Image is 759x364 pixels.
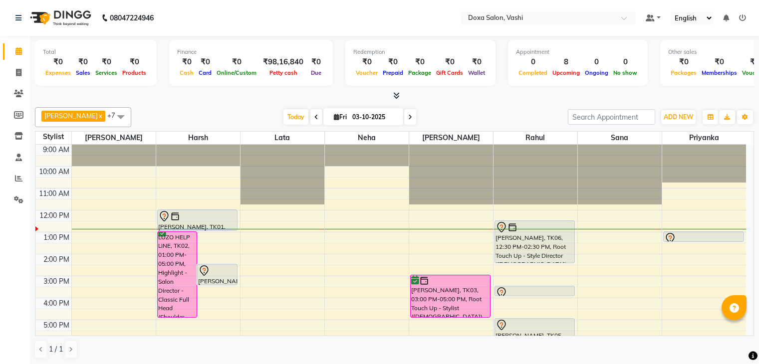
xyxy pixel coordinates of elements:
[41,232,71,243] div: 1:00 PM
[25,4,94,32] img: logo
[37,167,71,177] div: 10:00 AM
[41,254,71,265] div: 2:00 PM
[331,113,349,121] span: Fri
[308,69,324,76] span: Due
[241,132,324,144] span: Lata
[466,56,488,68] div: ₹0
[49,344,63,355] span: 1 / 1
[44,112,98,120] span: [PERSON_NAME]
[611,69,640,76] span: No show
[41,276,71,287] div: 3:00 PM
[516,56,550,68] div: 0
[664,113,693,121] span: ADD NEW
[73,56,93,68] div: ₹0
[41,320,71,331] div: 5:00 PM
[73,69,93,76] span: Sales
[411,275,491,317] div: [PERSON_NAME], TK03, 03:00 PM-05:00 PM, Root Touch Up - Stylist ([DEMOGRAPHIC_DATA])
[611,56,640,68] div: 0
[41,145,71,155] div: 9:00 AM
[43,56,73,68] div: ₹0
[406,69,434,76] span: Package
[107,111,123,119] span: +7
[353,56,380,68] div: ₹0
[495,319,575,339] div: [PERSON_NAME], TK05, 05:00 PM-06:00 PM, Hair Cut - Advance Stylist ([DEMOGRAPHIC_DATA])
[409,132,493,144] span: [PERSON_NAME]
[380,69,406,76] span: Prepaid
[550,56,582,68] div: 8
[568,109,655,125] input: Search Appointment
[434,56,466,68] div: ₹0
[668,56,699,68] div: ₹0
[380,56,406,68] div: ₹0
[325,132,409,144] span: Neha
[668,69,699,76] span: Packages
[41,298,71,309] div: 4:00 PM
[43,69,73,76] span: Expenses
[699,69,740,76] span: Memberships
[120,69,149,76] span: Products
[120,56,149,68] div: ₹0
[578,132,662,144] span: Sana
[550,69,582,76] span: Upcoming
[661,110,696,124] button: ADD NEW
[307,56,325,68] div: ₹0
[214,56,259,68] div: ₹0
[93,56,120,68] div: ₹0
[72,132,156,144] span: [PERSON_NAME]
[259,56,307,68] div: ₹98,16,840
[43,48,149,56] div: Total
[35,132,71,142] div: Stylist
[495,286,575,296] div: [PERSON_NAME], TK04, 03:30 PM-04:00 PM, Shave - Express [PERSON_NAME] ([DEMOGRAPHIC_DATA])
[494,132,577,144] span: Rahul
[699,56,740,68] div: ₹0
[466,69,488,76] span: Wallet
[37,210,71,221] div: 12:00 PM
[177,56,196,68] div: ₹0
[93,69,120,76] span: Services
[434,69,466,76] span: Gift Cards
[717,324,749,354] iframe: chat widget
[349,110,399,125] input: 2025-10-03
[664,232,744,241] div: [PERSON_NAME], TK07, 01:00 PM-01:30 PM, Pedicure - Classic ([DEMOGRAPHIC_DATA])
[353,48,488,56] div: Redemption
[582,69,611,76] span: Ongoing
[406,56,434,68] div: ₹0
[196,69,214,76] span: Card
[196,56,214,68] div: ₹0
[214,69,259,76] span: Online/Custom
[177,69,196,76] span: Cash
[158,210,238,230] div: [PERSON_NAME], TK01, 12:00 PM-01:00 PM, Hair Cut - Style Director ([DEMOGRAPHIC_DATA])
[98,112,102,120] a: x
[516,48,640,56] div: Appointment
[662,132,747,144] span: Priyanka
[158,232,197,317] div: LUZO HELP LINE, TK02, 01:00 PM-05:00 PM, Highlight - Salon Director - Classic Full Head (Shoulder...
[198,264,237,285] div: [PERSON_NAME], TK04, 02:30 PM-03:30 PM, Hair Cut - Salon Director ([DEMOGRAPHIC_DATA])
[37,188,71,199] div: 11:00 AM
[156,132,240,144] span: Harsh
[516,69,550,76] span: Completed
[110,4,154,32] b: 08047224946
[267,69,300,76] span: Petty cash
[582,56,611,68] div: 0
[353,69,380,76] span: Voucher
[283,109,308,125] span: Today
[177,48,325,56] div: Finance
[495,221,575,263] div: [PERSON_NAME], TK06, 12:30 PM-02:30 PM, Root Touch Up - Style Director ([DEMOGRAPHIC_DATA])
